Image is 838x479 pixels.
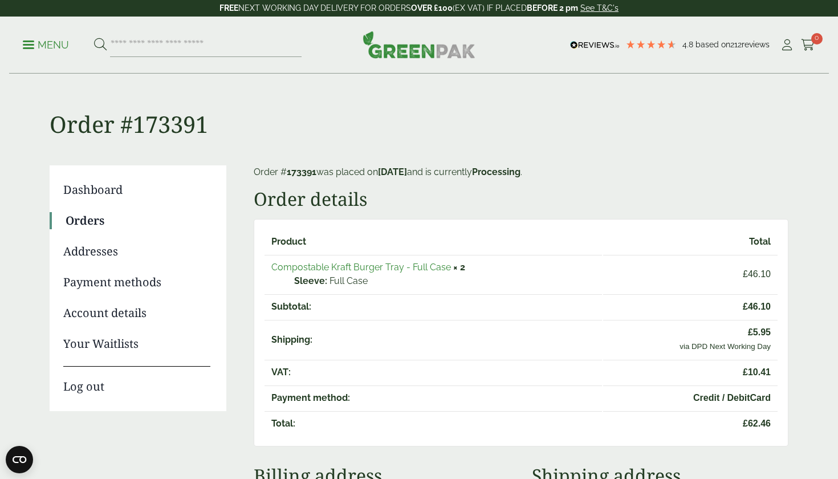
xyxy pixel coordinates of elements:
strong: Sleeve: [294,274,327,288]
a: Orders [66,212,210,229]
span: 0 [811,33,823,44]
a: Your Waitlists [63,335,210,352]
button: Open CMP widget [6,446,33,473]
mark: 173391 [287,167,316,177]
span: 212 [730,40,742,49]
span: £ [743,419,748,428]
p: Full Case [294,274,595,288]
strong: FREE [219,3,238,13]
span: Based on [695,40,730,49]
th: Total [603,230,778,254]
a: See T&C's [580,3,619,13]
h1: Order #173391 [50,74,788,138]
a: Menu [23,38,69,50]
p: Menu [23,38,69,52]
strong: BEFORE 2 pm [527,3,578,13]
i: My Account [780,39,794,51]
th: VAT: [265,360,602,384]
mark: [DATE] [378,167,407,177]
a: Addresses [63,243,210,260]
span: 10.41 [610,366,771,379]
span: £ [743,367,748,377]
a: Account details [63,305,210,322]
td: Credit / DebitCard [603,385,778,410]
p: Order # was placed on and is currently . [254,165,788,179]
a: Log out [63,366,210,395]
a: Payment methods [63,274,210,291]
a: Compostable Kraft Burger Tray - Full Case [271,262,451,273]
th: Total: [265,411,602,436]
th: Product [265,230,602,254]
th: Shipping: [265,320,602,359]
mark: Processing [472,167,520,177]
i: Cart [801,39,815,51]
span: £ [748,327,753,337]
span: 4.8 [682,40,695,49]
img: GreenPak Supplies [363,31,475,58]
h2: Order details [254,188,788,210]
span: reviews [742,40,770,49]
span: 5.95 [610,326,771,339]
img: REVIEWS.io [570,41,620,49]
a: Dashboard [63,181,210,198]
span: £ [743,302,748,311]
th: Payment method: [265,385,602,410]
strong: × 2 [453,262,465,273]
a: 0 [801,36,815,54]
small: via DPD Next Working Day [680,342,771,351]
strong: OVER £100 [411,3,453,13]
span: 46.10 [610,300,771,314]
bdi: 46.10 [743,269,771,279]
div: 4.79 Stars [625,39,677,50]
span: £ [743,269,748,279]
span: 62.46 [610,417,771,431]
th: Subtotal: [265,294,602,319]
